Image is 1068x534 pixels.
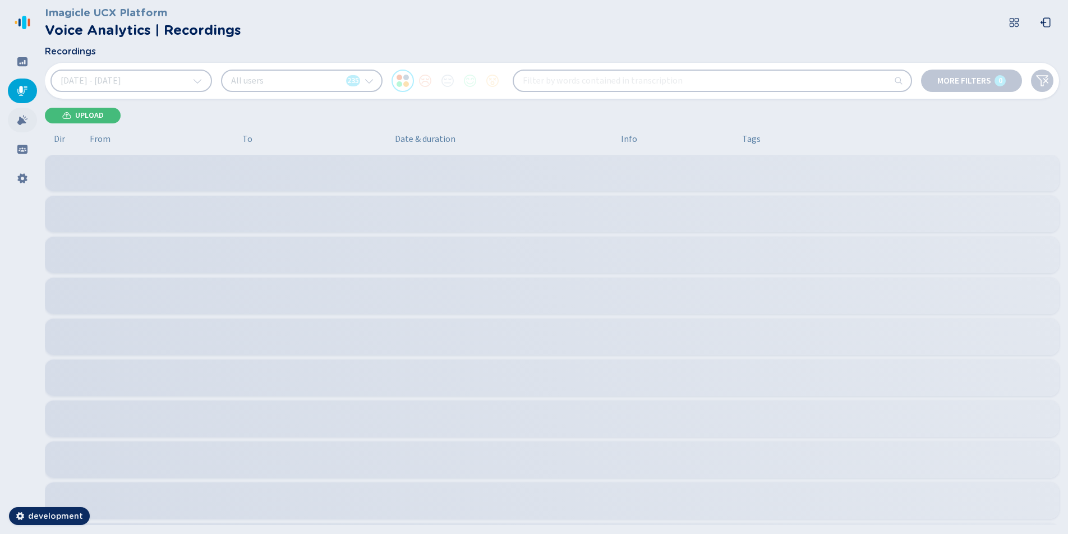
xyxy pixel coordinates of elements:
[8,79,37,103] div: Recordings
[90,132,111,146] span: From
[395,132,612,146] span: Date & duration
[50,70,212,92] button: [DATE] - [DATE]
[894,76,903,85] svg: search
[1040,17,1051,28] svg: box-arrow-left
[242,132,252,146] span: To
[75,111,104,120] span: Upload
[28,510,83,522] span: development
[17,114,28,126] svg: alarm-filled
[921,70,1022,92] button: More filters0
[193,76,202,85] svg: chevron-down
[17,56,28,67] svg: dashboard-filled
[8,49,37,74] div: Dashboard
[45,4,241,20] h3: Imagicle UCX Platform
[17,85,28,96] svg: mic-fill
[9,507,90,525] button: development
[514,71,911,91] input: Filter by words contained in transcription
[62,111,71,120] svg: cloud-upload
[937,76,991,85] span: More filters
[61,76,121,85] span: [DATE] - [DATE]
[742,132,761,146] span: Tags
[621,132,637,146] span: Info
[998,76,1002,85] span: 0
[17,144,28,155] svg: groups-filled
[8,137,37,162] div: Groups
[54,132,65,146] span: Dir
[1035,74,1049,88] svg: funnel-disabled
[1031,70,1053,92] button: Clear filters
[45,45,96,58] span: Recordings
[45,20,241,40] h2: Voice Analytics | Recordings
[8,166,37,191] div: Settings
[45,108,121,123] button: Upload
[8,108,37,132] div: Alarms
